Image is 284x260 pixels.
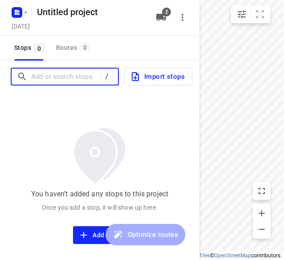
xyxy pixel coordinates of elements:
[101,72,113,81] div: /
[31,70,101,84] input: Add or search stops
[80,230,119,241] span: Add stop
[80,43,90,52] span: 0
[105,224,185,245] button: Optimize routes
[14,42,47,53] span: Stops
[33,5,149,19] h5: Rename
[73,226,126,244] button: Add stop
[174,8,191,26] button: More
[124,68,192,85] button: Import stops
[31,189,168,199] p: You haven’t added any stops to this project
[8,21,33,31] h5: Project date
[42,203,158,212] p: Once you add a stop, it will show up here.
[231,5,271,23] div: small contained button group
[56,42,93,53] div: Routes
[233,5,251,23] button: Map settings
[162,8,171,16] span: 2
[119,68,192,85] a: Import stops
[214,252,251,259] a: OpenStreetMap
[152,8,170,26] button: 2
[130,71,185,82] span: Import stops
[34,44,45,53] span: 0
